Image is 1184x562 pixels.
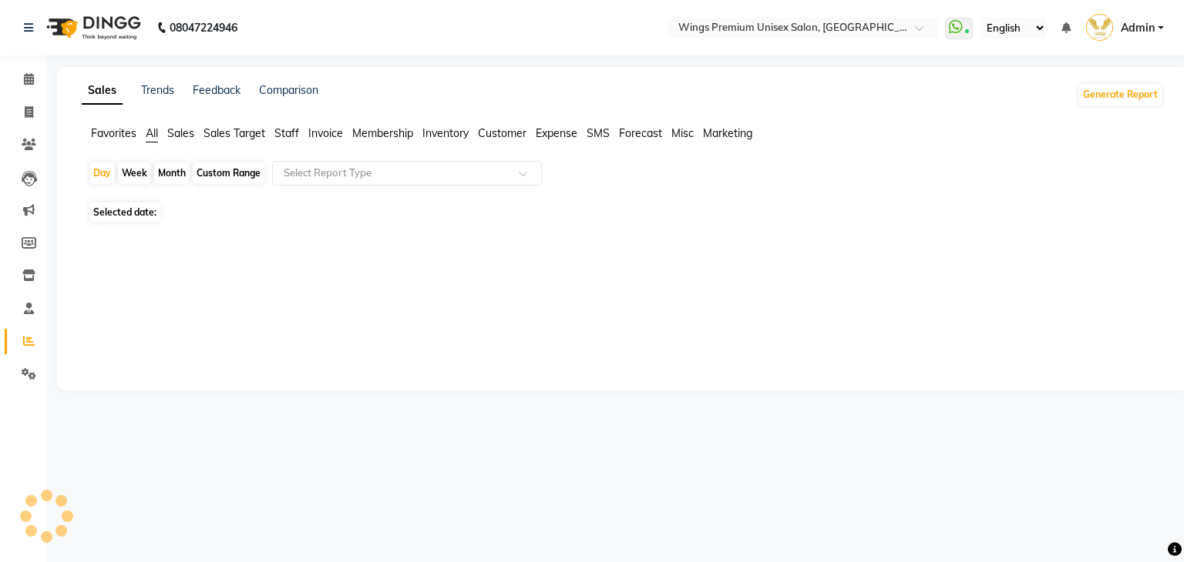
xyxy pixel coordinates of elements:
[146,126,158,140] span: All
[91,126,136,140] span: Favorites
[167,126,194,140] span: Sales
[1086,14,1113,41] img: Admin
[82,77,123,105] a: Sales
[536,126,577,140] span: Expense
[274,126,299,140] span: Staff
[1121,20,1155,36] span: Admin
[671,126,694,140] span: Misc
[478,126,526,140] span: Customer
[422,126,469,140] span: Inventory
[352,126,413,140] span: Membership
[141,83,174,97] a: Trends
[170,6,237,49] b: 08047224946
[587,126,610,140] span: SMS
[89,202,160,222] span: Selected date:
[154,162,190,184] div: Month
[193,83,240,97] a: Feedback
[1079,84,1162,105] button: Generate Report
[308,126,343,140] span: Invoice
[39,6,145,49] img: logo
[118,162,151,184] div: Week
[193,162,264,184] div: Custom Range
[259,83,318,97] a: Comparison
[703,126,752,140] span: Marketing
[619,126,662,140] span: Forecast
[89,162,115,184] div: Day
[203,126,265,140] span: Sales Target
